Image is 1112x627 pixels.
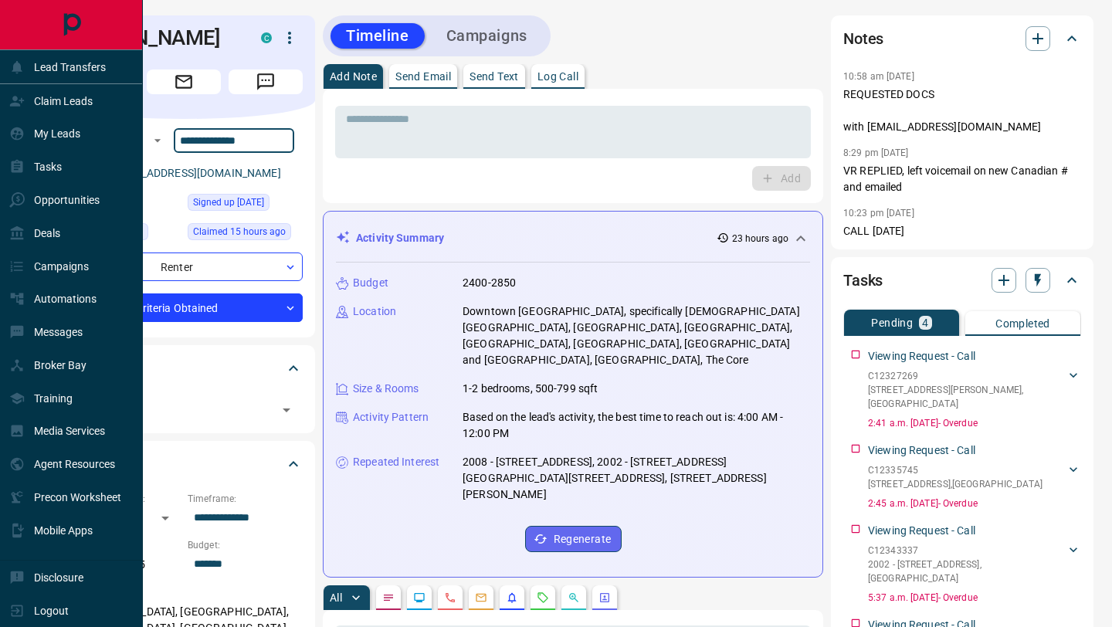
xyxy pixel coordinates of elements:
[382,591,395,604] svg: Notes
[148,131,167,150] button: Open
[868,369,1066,383] p: C12327269
[843,86,1081,135] p: REQUESTED DOCS with [EMAIL_ADDRESS][DOMAIN_NAME]
[65,252,303,281] div: Renter
[353,303,396,320] p: Location
[506,591,518,604] svg: Listing Alerts
[871,317,913,328] p: Pending
[356,230,444,246] p: Activity Summary
[922,317,928,328] p: 4
[193,195,264,210] span: Signed up [DATE]
[868,591,1081,605] p: 5:37 a.m. [DATE] - Overdue
[568,591,580,604] svg: Opportunities
[995,318,1050,329] p: Completed
[868,463,1042,477] p: C12335745
[868,416,1081,430] p: 2:41 a.m. [DATE] - Overdue
[463,454,810,503] p: 2008 - [STREET_ADDRESS], 2002 - [STREET_ADDRESS][GEOGRAPHIC_DATA][STREET_ADDRESS], [STREET_ADDRES...
[188,492,303,506] p: Timeframe:
[353,454,439,470] p: Repeated Interest
[868,544,1066,558] p: C12343337
[537,71,578,82] p: Log Call
[330,71,377,82] p: Add Note
[413,591,425,604] svg: Lead Browsing Activity
[193,224,286,239] span: Claimed 15 hours ago
[444,591,456,604] svg: Calls
[598,591,611,604] svg: Agent Actions
[525,526,622,552] button: Regenerate
[868,366,1081,414] div: C12327269[STREET_ADDRESS][PERSON_NAME],[GEOGRAPHIC_DATA]
[868,383,1066,411] p: [STREET_ADDRESS][PERSON_NAME] , [GEOGRAPHIC_DATA]
[229,69,303,94] span: Message
[147,69,221,94] span: Email
[868,541,1081,588] div: C123433372002 - [STREET_ADDRESS],[GEOGRAPHIC_DATA]
[107,167,281,179] a: [EMAIL_ADDRESS][DOMAIN_NAME]
[188,194,303,215] div: Mon Aug 04 2025
[188,538,303,552] p: Budget:
[463,275,516,291] p: 2400-2850
[463,409,810,442] p: Based on the lead's activity, the best time to reach out is: 4:00 AM - 12:00 PM
[843,147,909,158] p: 8:29 pm [DATE]
[431,23,543,49] button: Campaigns
[475,591,487,604] svg: Emails
[843,223,1081,239] p: CALL [DATE]
[868,442,975,459] p: Viewing Request - Call
[463,381,598,397] p: 1-2 bedrooms, 500-799 sqft
[65,25,238,50] h1: [PERSON_NAME]
[868,523,975,539] p: Viewing Request - Call
[65,293,303,322] div: Criteria Obtained
[65,350,303,387] div: Tags
[843,268,883,293] h2: Tasks
[353,381,419,397] p: Size & Rooms
[353,275,388,291] p: Budget
[868,460,1081,494] div: C12335745[STREET_ADDRESS],[GEOGRAPHIC_DATA]
[330,592,342,603] p: All
[868,558,1066,585] p: 2002 - [STREET_ADDRESS] , [GEOGRAPHIC_DATA]
[188,223,303,245] div: Sun Aug 17 2025
[868,497,1081,510] p: 2:45 a.m. [DATE] - Overdue
[395,71,451,82] p: Send Email
[843,208,914,219] p: 10:23 pm [DATE]
[843,262,1081,299] div: Tasks
[868,348,975,364] p: Viewing Request - Call
[868,477,1042,491] p: [STREET_ADDRESS] , [GEOGRAPHIC_DATA]
[276,399,297,421] button: Open
[843,26,883,51] h2: Notes
[463,303,810,368] p: Downtown [GEOGRAPHIC_DATA], specifically [DEMOGRAPHIC_DATA][GEOGRAPHIC_DATA], [GEOGRAPHIC_DATA], ...
[537,591,549,604] svg: Requests
[65,446,303,483] div: Criteria
[331,23,425,49] button: Timeline
[336,224,810,252] div: Activity Summary23 hours ago
[65,585,303,599] p: Areas Searched:
[353,409,429,425] p: Activity Pattern
[732,232,788,246] p: 23 hours ago
[843,71,914,82] p: 10:58 am [DATE]
[843,20,1081,57] div: Notes
[470,71,519,82] p: Send Text
[261,32,272,43] div: condos.ca
[843,163,1081,195] p: VR REPLIED, left voicemail on new Canadian # and emailed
